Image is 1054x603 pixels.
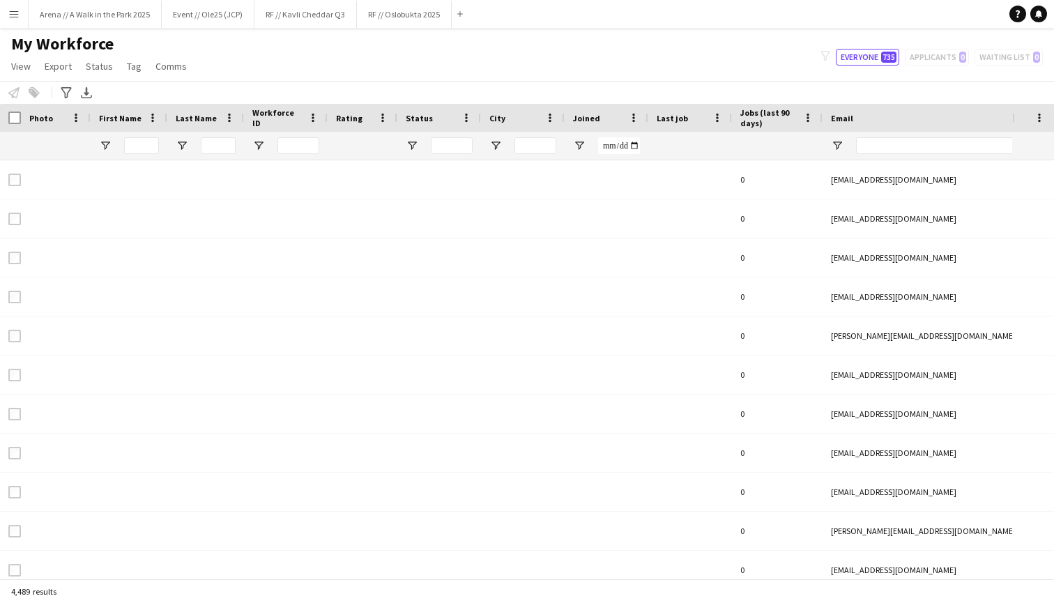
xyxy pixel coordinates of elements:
[86,60,113,72] span: Status
[8,408,21,420] input: Row Selection is disabled for this row (unchecked)
[155,60,187,72] span: Comms
[8,213,21,225] input: Row Selection is disabled for this row (unchecked)
[176,113,217,123] span: Last Name
[99,139,112,152] button: Open Filter Menu
[836,49,899,66] button: Everyone735
[357,1,452,28] button: RF // Oslobukta 2025
[732,356,823,394] div: 0
[8,564,21,577] input: Row Selection is disabled for this row (unchecked)
[124,137,159,154] input: First Name Filter Input
[39,57,77,75] a: Export
[78,84,95,101] app-action-btn: Export XLSX
[489,113,505,123] span: City
[80,57,119,75] a: Status
[8,369,21,381] input: Row Selection is disabled for this row (unchecked)
[29,1,162,28] button: Arena // A Walk in the Park 2025
[732,512,823,550] div: 0
[45,60,72,72] span: Export
[406,113,433,123] span: Status
[732,160,823,199] div: 0
[58,84,75,101] app-action-btn: Advanced filters
[201,137,236,154] input: Last Name Filter Input
[732,238,823,277] div: 0
[127,60,142,72] span: Tag
[277,137,319,154] input: Workforce ID Filter Input
[831,139,843,152] button: Open Filter Menu
[176,139,188,152] button: Open Filter Menu
[732,395,823,433] div: 0
[732,434,823,472] div: 0
[8,525,21,537] input: Row Selection is disabled for this row (unchecked)
[573,113,600,123] span: Joined
[740,107,797,128] span: Jobs (last 90 days)
[252,107,303,128] span: Workforce ID
[8,330,21,342] input: Row Selection is disabled for this row (unchecked)
[598,137,640,154] input: Joined Filter Input
[657,113,688,123] span: Last job
[8,486,21,498] input: Row Selection is disabled for this row (unchecked)
[831,113,853,123] span: Email
[573,139,586,152] button: Open Filter Menu
[252,139,265,152] button: Open Filter Menu
[162,1,254,28] button: Event // Ole25 (JCP)
[514,137,556,154] input: City Filter Input
[732,473,823,511] div: 0
[11,33,114,54] span: My Workforce
[489,139,502,152] button: Open Filter Menu
[99,113,142,123] span: First Name
[150,57,192,75] a: Comms
[732,199,823,238] div: 0
[336,113,362,123] span: Rating
[6,57,36,75] a: View
[11,60,31,72] span: View
[881,52,896,63] span: 735
[732,316,823,355] div: 0
[732,551,823,589] div: 0
[29,113,53,123] span: Photo
[8,447,21,459] input: Row Selection is disabled for this row (unchecked)
[8,252,21,264] input: Row Selection is disabled for this row (unchecked)
[121,57,147,75] a: Tag
[732,277,823,316] div: 0
[431,137,473,154] input: Status Filter Input
[406,139,418,152] button: Open Filter Menu
[8,291,21,303] input: Row Selection is disabled for this row (unchecked)
[8,174,21,186] input: Row Selection is disabled for this row (unchecked)
[254,1,357,28] button: RF // Kavli Cheddar Q3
